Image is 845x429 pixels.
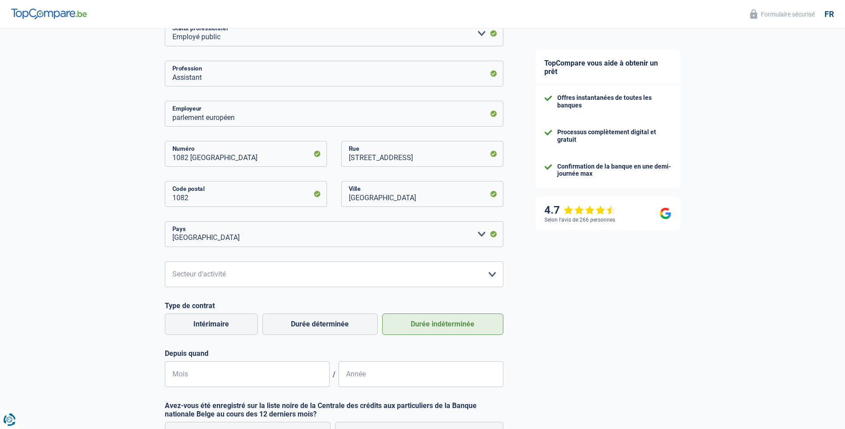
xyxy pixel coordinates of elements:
[535,50,680,85] div: TopCompare vous aide à obtenir un prêt
[382,313,503,335] label: Durée indéterminée
[11,8,87,19] img: TopCompare Logo
[165,401,503,418] label: Avez-vous été enregistré sur la liste noire de la Centrale des crédits aux particuliers de la Ban...
[557,94,671,109] div: Offres instantanées de toutes les banques
[2,300,3,300] img: Advertisement
[544,217,615,223] div: Selon l’avis de 266 personnes
[165,313,258,335] label: Intérimaire
[262,313,378,335] label: Durée déterminée
[557,163,671,178] div: Confirmation de la banque en une demi-journée max
[825,9,834,19] div: fr
[557,128,671,144] div: Processus complètement digital et gratuit
[330,370,339,379] span: /
[544,204,616,217] div: 4.7
[745,7,820,21] button: Formulaire sécurisé
[339,361,503,387] input: AAAA
[165,349,503,358] label: Depuis quand
[165,301,503,310] label: Type de contrat
[165,361,330,387] input: MM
